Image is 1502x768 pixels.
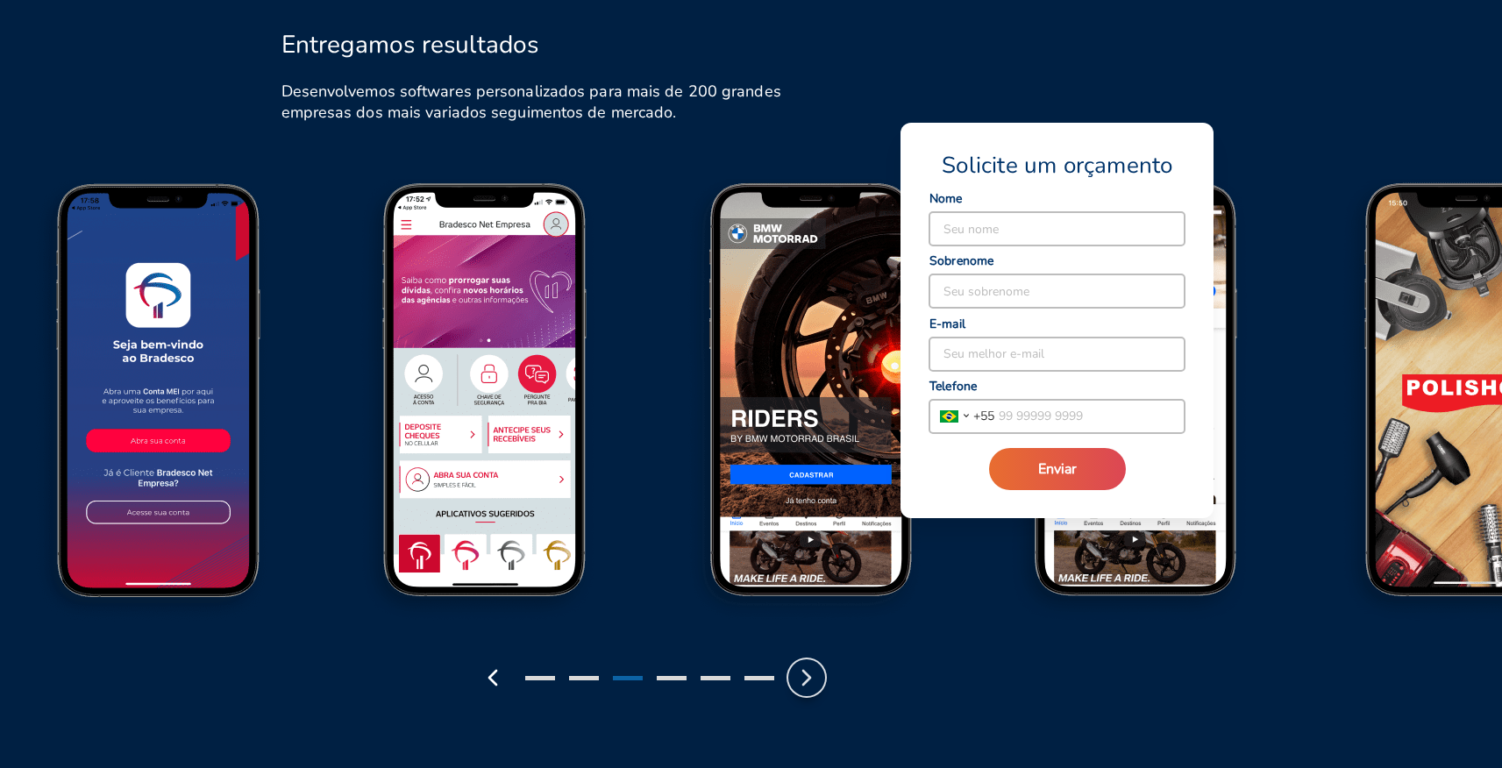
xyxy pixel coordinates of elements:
[929,338,1185,371] input: Seu melhor e-mail
[652,179,979,631] img: BMW Screen 1
[989,448,1126,490] button: Enviar
[326,179,652,631] img: Bradesco Screen 2
[929,274,1185,308] input: Seu sobrenome
[929,212,1185,245] input: Seu nome
[994,400,1185,433] input: 99 99999 9999
[942,151,1172,181] span: Solicite um orçamento
[281,30,539,60] h2: Entregamos resultados
[973,407,994,425] span: + 55
[1038,459,1077,479] span: Enviar
[281,81,798,123] h6: Desenvolvemos softwares personalizados para mais de 200 grandes empresas dos mais variados seguim...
